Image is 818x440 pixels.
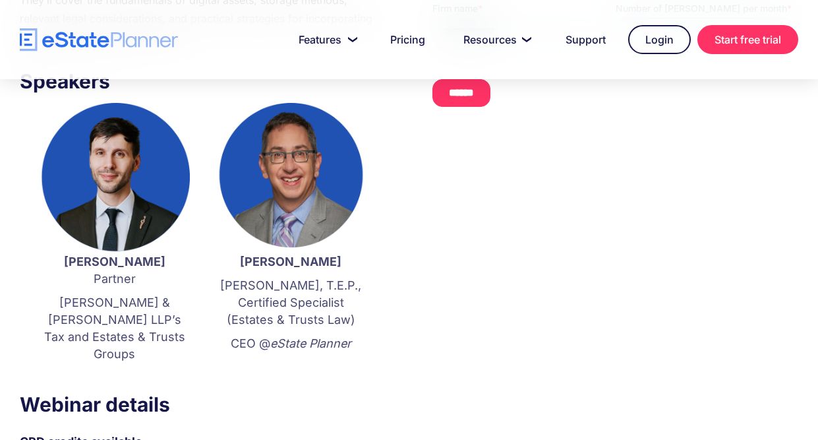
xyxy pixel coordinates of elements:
p: Partner [40,253,190,288]
a: Resources [448,26,543,53]
a: Pricing [374,26,441,53]
a: Login [628,25,691,54]
p: [PERSON_NAME] & [PERSON_NAME] LLP’s Tax and Estates & Trusts Groups [40,294,190,363]
a: Start free trial [697,25,798,54]
span: Last Name [183,1,231,12]
a: Support [550,26,622,53]
p: [PERSON_NAME], T.E.P., Certified Specialist (Estates & Trusts Law) [216,277,366,329]
p: ‍ [216,359,366,376]
strong: [PERSON_NAME] [240,255,341,268]
h3: Webinar details [20,389,386,420]
span: Number of [PERSON_NAME] per month [183,109,355,120]
strong: [PERSON_NAME] [64,255,165,268]
h3: Speakers [20,66,386,96]
a: home [20,28,178,51]
span: Phone number [183,55,246,66]
p: CEO @ [216,335,366,352]
em: eState Planner [270,336,351,350]
a: Features [283,26,368,53]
